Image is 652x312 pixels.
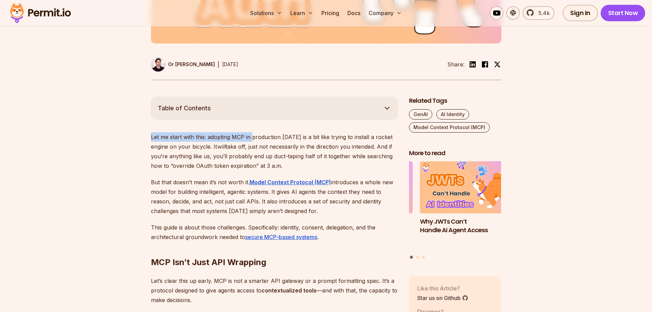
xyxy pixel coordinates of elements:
[469,60,477,68] img: linkedin
[420,161,512,251] li: 1 of 3
[320,161,413,251] li: 3 of 3
[151,57,165,72] img: Or Weis
[158,103,211,113] span: Table of Contents
[7,1,74,25] img: Permit logo
[261,287,317,294] strong: contextualized tools
[217,143,226,150] em: will
[534,9,550,17] span: 5.4k
[436,109,469,120] a: AI Identity
[494,61,501,68] img: twitter
[320,161,413,213] img: Delegating AI Permissions to Human Users with Permit.io’s Access Request MCP
[151,57,215,72] a: Or [PERSON_NAME]
[247,6,285,20] button: Solutions
[563,5,598,21] a: Sign In
[151,229,398,268] h2: MCP Isn’t Just API Wrapping
[422,256,425,259] button: Go to slide 3
[417,294,468,302] a: Star us on Github
[420,161,512,251] a: Why JWTs Can’t Handle AI Agent AccessWhy JWTs Can’t Handle AI Agent Access
[151,223,398,242] p: This guide is about those challenges. Specifically: identity, consent, delegation, and the archit...
[319,6,342,20] a: Pricing
[151,276,398,305] p: Let’s clear this up early. MCP is not a smarter API gateway or a prompt formatting spec. It’s a p...
[447,60,464,68] li: Share:
[523,6,554,20] a: 5.4k
[287,6,316,20] button: Learn
[420,161,512,213] img: Why JWTs Can’t Handle AI Agent Access
[410,255,413,259] button: Go to slide 1
[409,109,432,120] a: GenAI
[222,61,238,67] time: [DATE]
[409,161,501,260] div: Posts
[409,149,501,158] h2: More to read
[151,132,398,171] p: Let me start with this: adopting MCP in production [DATE] is a bit like trying to install a rocke...
[250,179,331,186] a: Model Context Protocol (MCP)
[366,6,405,20] button: Company
[417,284,468,292] p: Like this Article?
[409,122,490,133] a: Model Context Protocol (MCP)
[168,61,215,68] p: Or [PERSON_NAME]
[409,97,501,105] h2: Related Tags
[151,97,398,120] button: Table of Contents
[245,234,317,240] a: secure MCP-based systems
[320,217,413,251] h3: Delegating AI Permissions to Human Users with [DOMAIN_NAME]’s Access Request MCP
[345,6,363,20] a: Docs
[151,177,398,216] p: But that doesn’t mean it’s not worth it. introduces a whole new model for building intelligent, a...
[416,256,419,259] button: Go to slide 2
[420,217,512,235] h3: Why JWTs Can’t Handle AI Agent Access
[601,5,645,21] a: Start Now
[481,60,489,68] img: facebook
[218,60,219,68] div: |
